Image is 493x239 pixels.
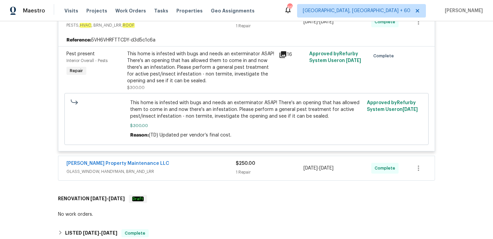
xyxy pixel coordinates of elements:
span: Complete [375,19,398,25]
div: RENOVATION [DATE]-[DATE]Draft [56,188,437,210]
span: (TD) Updated per vendor’s final cost. [149,133,231,138]
span: GLASS_WINDOW, HANDYMAN, BRN_AND_LRR [66,168,236,175]
h6: LISTED [65,229,117,237]
span: Pest present [66,52,95,56]
span: Repair [67,67,86,74]
span: [DATE] [403,107,418,112]
span: [DATE] [346,58,361,63]
span: PESTS, , BRN_AND_LRR, [66,22,236,29]
span: Geo Assignments [211,7,255,14]
span: [DATE] [303,20,318,24]
span: Interior Overall - Pests [66,59,108,63]
em: Draft [132,197,144,201]
span: Complete [373,53,397,59]
span: [DATE] [83,231,99,235]
span: Reason: [130,133,149,138]
span: [DATE] [109,196,125,201]
span: [DATE] [319,166,333,171]
h6: RENOVATION [58,195,125,203]
span: [DATE] [303,166,318,171]
div: 16 [279,51,305,59]
span: [GEOGRAPHIC_DATA], [GEOGRAPHIC_DATA] + 60 [303,7,410,14]
em: ROOF [122,23,135,28]
span: [DATE] [101,231,117,235]
div: No work orders. [58,211,435,218]
span: $250.00 [236,161,255,166]
span: Projects [86,7,107,14]
b: Reference: [66,37,91,43]
span: $300.00 [130,122,363,129]
div: This home is infested with bugs and needs an exterminator ASAP! There's an opening that has allow... [127,51,275,84]
span: $300.00 [127,86,145,90]
span: [PERSON_NAME] [442,7,483,14]
div: 1 Repair [236,23,303,29]
span: - [303,19,333,25]
span: Complete [375,165,398,172]
div: 492 [287,4,292,11]
span: This home is infested with bugs and needs an exterminator ASAP! There's an opening that has allow... [130,99,363,120]
span: [DATE] [319,20,333,24]
span: Approved by Refurby System User on [367,100,418,112]
a: [PERSON_NAME] Property Maintenance LLC [66,161,169,166]
div: 5VH6VHRFTTCDY-d3d5c1c6a [58,34,435,46]
span: - [90,196,125,201]
div: 1 Repair [236,169,303,176]
span: Tasks [154,8,168,13]
em: HVAC [80,23,91,28]
span: [DATE] [90,196,107,201]
span: - [83,231,117,235]
span: Visits [64,7,78,14]
span: Approved by Refurby System User on [309,52,361,63]
span: Maestro [23,7,45,14]
span: Complete [122,230,148,237]
span: Work Orders [115,7,146,14]
span: Properties [176,7,203,14]
span: - [303,165,333,172]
